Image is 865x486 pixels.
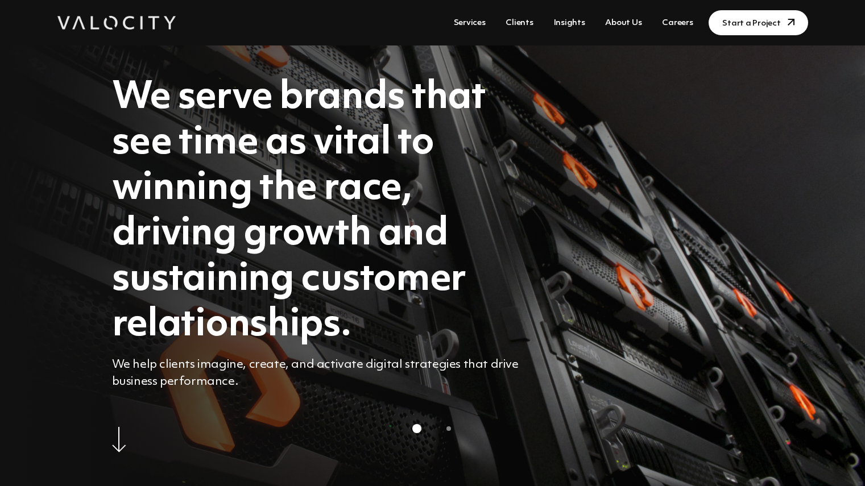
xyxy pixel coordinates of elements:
[601,13,646,34] a: About Us
[112,75,533,348] h1: We serve brands that see time as vital to winning the race, driving growth and sustaining custome...
[112,356,533,391] p: We help clients imagine, create, and activate digital strategies that drive business performance.
[709,10,808,35] a: Start a Project
[57,16,176,30] img: Valocity Digital
[501,13,537,34] a: Clients
[449,13,490,34] a: Services
[549,13,590,34] a: Insights
[657,13,697,34] a: Careers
